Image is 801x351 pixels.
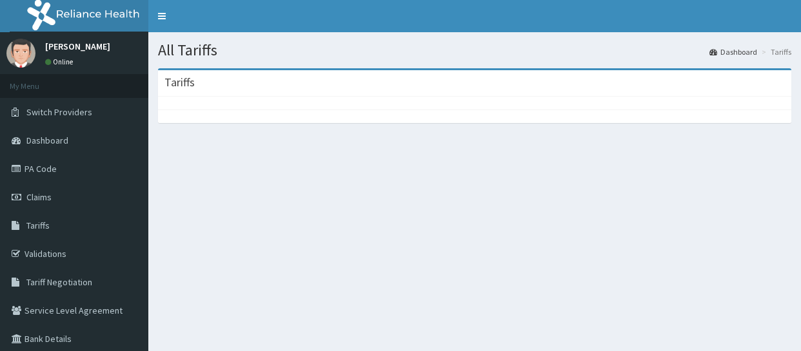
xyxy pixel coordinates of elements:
[26,220,50,231] span: Tariffs
[26,135,68,146] span: Dashboard
[158,42,791,59] h1: All Tariffs
[6,39,35,68] img: User Image
[45,57,76,66] a: Online
[26,106,92,118] span: Switch Providers
[709,46,757,57] a: Dashboard
[26,276,92,288] span: Tariff Negotiation
[26,191,52,203] span: Claims
[758,46,791,57] li: Tariffs
[164,77,195,88] h3: Tariffs
[45,42,110,51] p: [PERSON_NAME]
